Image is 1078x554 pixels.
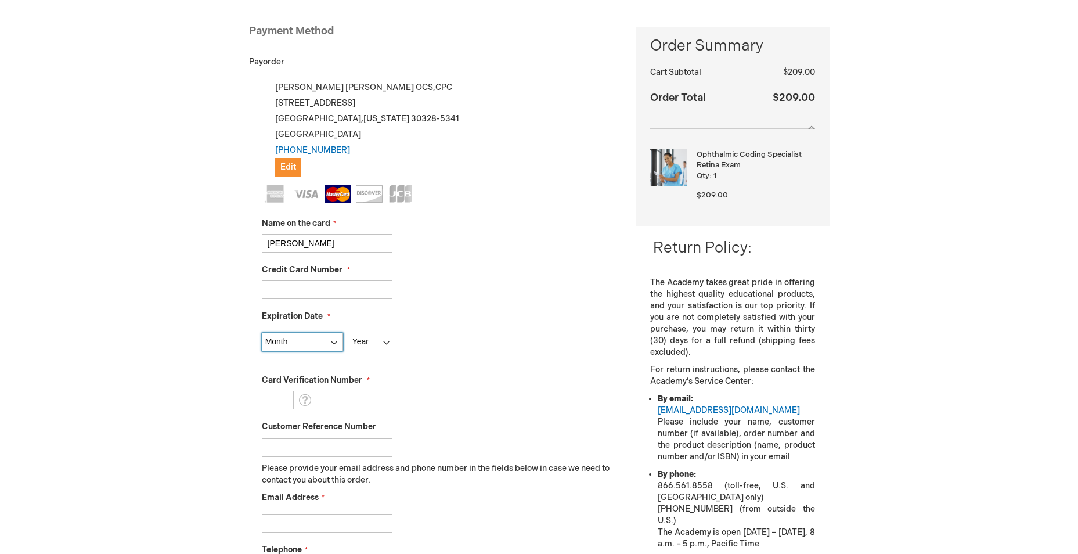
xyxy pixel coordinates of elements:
[262,280,392,299] input: Credit Card Number
[783,67,815,77] span: $209.00
[262,492,319,502] span: Email Address
[387,185,414,203] img: JCB
[280,162,296,172] span: Edit
[262,265,342,275] span: Credit Card Number
[262,185,289,203] img: American Express
[249,57,284,67] span: Payorder
[650,149,687,186] img: Ophthalmic Coding Specialist Retina Exam
[650,89,706,106] strong: Order Total
[262,422,376,431] span: Customer Reference Number
[658,393,814,463] li: Please include your name, customer number (if available), order number and the product descriptio...
[658,469,696,479] strong: By phone:
[356,185,383,203] img: Discover
[650,364,814,387] p: For return instructions, please contact the Academy’s Service Center:
[697,190,728,200] span: $209.00
[249,24,619,45] div: Payment Method
[262,218,330,228] span: Name on the card
[658,394,693,404] strong: By email:
[697,171,709,181] span: Qty
[293,185,320,203] img: Visa
[713,171,716,181] span: 1
[650,63,748,82] th: Cart Subtotal
[262,463,619,486] p: Please provide your email address and phone number in the fields below in case we need to contact...
[262,391,294,409] input: Card Verification Number
[773,92,815,104] span: $209.00
[653,239,752,257] span: Return Policy:
[262,311,323,321] span: Expiration Date
[262,80,619,177] div: [PERSON_NAME] [PERSON_NAME] OCS,CPC [STREET_ADDRESS] [GEOGRAPHIC_DATA] , 30328-5341 [GEOGRAPHIC_D...
[275,158,301,177] button: Edit
[325,185,351,203] img: MasterCard
[697,149,812,171] strong: Ophthalmic Coding Specialist Retina Exam
[658,469,814,550] li: 866.561.8558 (toll-free, U.S. and [GEOGRAPHIC_DATA] only) [PHONE_NUMBER] (from outside the U.S.) ...
[363,114,409,124] span: [US_STATE]
[262,375,362,385] span: Card Verification Number
[658,405,800,415] a: [EMAIL_ADDRESS][DOMAIN_NAME]
[650,277,814,358] p: The Academy takes great pride in offering the highest quality educational products, and your sati...
[275,145,350,155] a: [PHONE_NUMBER]
[650,35,814,63] span: Order Summary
